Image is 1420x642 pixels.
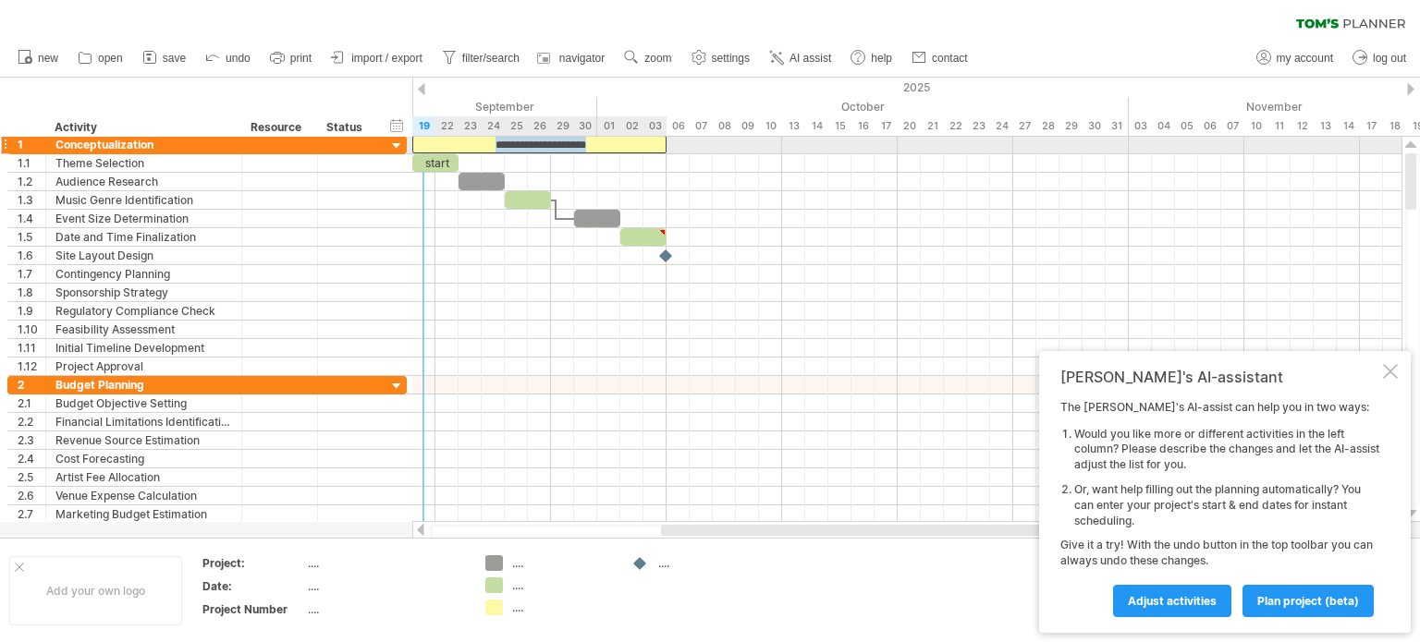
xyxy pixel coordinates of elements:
div: Contingency Planning [55,265,232,283]
span: my account [1277,52,1333,65]
div: 1.4 [18,210,45,227]
div: Budget Planning [55,376,232,394]
div: Project Number [202,601,304,617]
div: 1.7 [18,265,45,283]
div: 2.1 [18,394,45,412]
a: import / export [326,46,428,70]
a: log out [1348,46,1412,70]
div: Activity [55,118,231,137]
div: 2.6 [18,487,45,504]
div: Monday, 17 November 2025 [1360,116,1383,136]
li: Would you like more or different activities in the left column? Please describe the changes and l... [1074,427,1379,473]
div: Thursday, 6 November 2025 [1198,116,1221,136]
span: filter/search [462,52,520,65]
div: Monday, 13 October 2025 [782,116,805,136]
div: Budget Objective Setting [55,394,232,412]
div: Monday, 10 November 2025 [1244,116,1267,136]
div: Tuesday, 7 October 2025 [690,116,713,136]
a: print [265,46,317,70]
div: Monday, 3 November 2025 [1129,116,1152,136]
div: Wednesday, 24 September 2025 [482,116,505,136]
div: Thursday, 30 October 2025 [1083,116,1106,136]
div: Wednesday, 15 October 2025 [828,116,851,136]
div: Marketing Budget Estimation [55,505,232,523]
div: Financial Limitations Identification [55,413,232,430]
span: contact [932,52,968,65]
div: Site Layout Design [55,247,232,264]
div: Tuesday, 18 November 2025 [1383,116,1406,136]
div: Tuesday, 28 October 2025 [1036,116,1059,136]
div: Monday, 6 October 2025 [667,116,690,136]
div: Wednesday, 5 November 2025 [1175,116,1198,136]
a: navigator [534,46,610,70]
div: Thursday, 13 November 2025 [1314,116,1337,136]
a: new [13,46,64,70]
div: Thursday, 25 September 2025 [505,116,528,136]
div: 1.11 [18,339,45,357]
div: 1.5 [18,228,45,246]
div: .... [308,601,463,617]
div: 1.8 [18,284,45,301]
div: Friday, 10 October 2025 [759,116,782,136]
div: 1.9 [18,302,45,320]
span: print [290,52,312,65]
div: Friday, 7 November 2025 [1221,116,1244,136]
div: Monday, 22 September 2025 [435,116,459,136]
div: Tuesday, 21 October 2025 [921,116,944,136]
div: Music Genre Identification [55,191,232,209]
div: Event Size Determination [55,210,232,227]
div: Regulatory Compliance Check [55,302,232,320]
div: 1.10 [18,321,45,338]
a: zoom [619,46,677,70]
div: Feasibility Assessment [55,321,232,338]
div: Initial Timeline Development [55,339,232,357]
div: Monday, 20 October 2025 [898,116,921,136]
div: Monday, 29 September 2025 [551,116,574,136]
div: Theme Selection [55,154,232,172]
span: import / export [351,52,422,65]
div: 1.2 [18,173,45,190]
div: 2.2 [18,413,45,430]
div: Friday, 24 October 2025 [990,116,1013,136]
div: Date: [202,578,304,594]
div: The [PERSON_NAME]'s AI-assist can help you in two ways: Give it a try! With the undo button in th... [1060,400,1379,616]
span: AI assist [790,52,831,65]
div: .... [512,600,613,615]
div: Friday, 31 October 2025 [1106,116,1129,136]
div: Friday, 19 September 2025 [412,116,435,136]
div: Friday, 17 October 2025 [875,116,898,136]
div: Project: [202,555,304,571]
div: Date and Time Finalization [55,228,232,246]
a: filter/search [437,46,525,70]
div: Wednesday, 12 November 2025 [1291,116,1314,136]
div: Artist Fee Allocation [55,468,232,486]
div: Friday, 14 November 2025 [1337,116,1360,136]
div: 2.3 [18,431,45,449]
li: Or, want help filling out the planning automatically? You can enter your project's start & end da... [1074,482,1379,528]
div: Resource [251,118,307,137]
div: 1.12 [18,357,45,375]
div: 2.4 [18,450,45,467]
div: 1.1 [18,154,45,172]
a: save [138,46,191,70]
div: Tuesday, 14 October 2025 [805,116,828,136]
div: .... [512,555,613,571]
span: help [871,52,892,65]
div: Friday, 3 October 2025 [643,116,667,136]
div: Tuesday, 30 September 2025 [574,116,597,136]
div: 2.7 [18,505,45,523]
a: contact [907,46,973,70]
div: October 2025 [597,97,1129,116]
div: Tuesday, 4 November 2025 [1152,116,1175,136]
div: 2.5 [18,468,45,486]
a: plan project (beta) [1242,585,1374,617]
div: [PERSON_NAME]'s AI-assistant [1060,368,1379,386]
span: new [38,52,58,65]
div: 1.6 [18,247,45,264]
div: Thursday, 2 October 2025 [620,116,643,136]
div: Tuesday, 11 November 2025 [1267,116,1291,136]
span: save [163,52,186,65]
span: open [98,52,123,65]
div: 1 [18,136,45,153]
div: Thursday, 16 October 2025 [851,116,875,136]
